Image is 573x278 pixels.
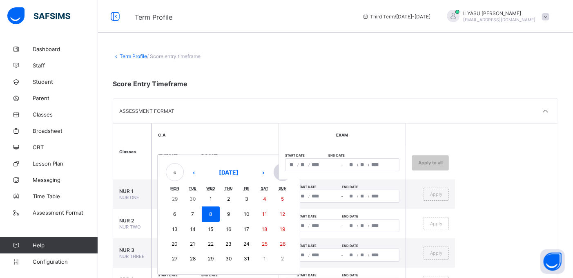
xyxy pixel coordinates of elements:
[297,162,299,167] span: /
[226,226,231,232] abbr: October 16, 2025
[362,13,431,20] span: session/term information
[120,53,147,59] a: Term Profile
[337,132,348,137] span: EXAM
[185,163,203,181] button: ‹
[33,78,98,85] span: Student
[238,206,256,222] button: October 10, 2025
[227,196,230,202] abbr: October 2, 2025
[190,241,195,247] abbr: October 21, 2025
[357,162,358,167] span: /
[202,222,220,237] button: October 15, 2025
[274,251,292,266] button: November 2, 2025
[184,206,202,222] button: October 7, 2025
[430,221,442,226] span: Apply
[202,237,220,251] button: October 22, 2025
[33,46,98,52] span: Dashboard
[256,192,274,206] button: October 4, 2025
[308,162,310,167] span: /
[220,222,238,237] button: October 16, 2025
[208,226,213,232] abbr: October 15, 2025
[33,144,98,150] span: CBT
[368,162,369,167] span: /
[262,211,267,217] abbr: October 11, 2025
[204,163,253,181] button: [DATE]
[119,253,145,259] span: NUR THREE
[225,241,232,247] abbr: October 23, 2025
[119,217,145,224] span: NUR 2
[208,241,214,247] abbr: October 22, 2025
[225,186,233,191] abbr: Thursday
[281,256,284,262] abbr: November 2, 2025
[184,192,202,206] button: September 30, 2025
[220,206,238,222] button: October 9, 2025
[256,206,274,222] button: October 11, 2025
[227,211,230,217] abbr: October 9, 2025
[220,237,238,251] button: October 23, 2025
[328,153,372,157] span: End date
[245,196,248,202] abbr: October 3, 2025
[184,222,202,237] button: October 14, 2025
[285,244,328,248] span: Start date
[256,251,274,266] button: November 1, 2025
[166,192,184,206] button: September 29, 2025
[170,186,179,191] abbr: Monday
[238,251,256,266] button: October 31, 2025
[341,223,343,228] span: –
[274,237,292,251] button: October 26, 2025
[341,194,343,199] span: –
[190,196,196,202] abbr: September 30, 2025
[274,206,292,222] button: October 12, 2025
[279,186,287,191] abbr: Sunday
[244,226,249,232] abbr: October 17, 2025
[262,241,268,247] abbr: October 25, 2025
[206,186,215,191] abbr: Wednesday
[439,10,553,23] div: ILYASUIBRAHIM
[33,128,98,134] span: Broadsheet
[262,226,267,232] abbr: October 18, 2025
[219,169,239,176] span: [DATE]
[357,223,358,228] span: /
[190,256,196,262] abbr: October 28, 2025
[328,244,372,248] span: End date
[274,163,292,181] button: »
[202,206,220,222] button: October 8, 2025
[308,223,310,228] span: /
[280,241,285,247] abbr: October 26, 2025
[220,251,238,266] button: October 30, 2025
[281,196,284,202] abbr: October 5, 2025
[135,13,172,21] span: Term Profile
[119,188,145,194] span: NUR 1
[191,211,194,217] abbr: October 7, 2025
[158,132,165,137] span: C.A
[280,226,285,232] abbr: October 19, 2025
[274,222,292,237] button: October 19, 2025
[158,273,201,277] span: Start date
[238,237,256,251] button: October 24, 2025
[285,185,328,189] span: Start date
[201,273,245,277] span: End date
[33,62,98,69] span: Staff
[430,250,442,256] span: Apply
[172,196,178,202] abbr: September 29, 2025
[202,251,220,266] button: October 29, 2025
[285,273,328,277] span: Start date
[540,249,565,274] button: Open asap
[256,222,274,237] button: October 18, 2025
[210,196,212,202] abbr: October 1, 2025
[184,251,202,266] button: October 28, 2025
[189,186,196,191] abbr: Tuesday
[541,107,551,115] i: arrow
[33,111,98,118] span: Classes
[119,149,136,154] span: Classes
[244,211,250,217] abbr: October 10, 2025
[368,194,369,199] span: /
[172,226,178,232] abbr: October 13, 2025
[430,191,442,197] span: Apply
[256,237,274,251] button: October 25, 2025
[158,153,201,157] span: Start date
[147,53,201,59] span: / Score entry timeframe
[190,226,196,232] abbr: October 14, 2025
[119,108,336,114] div: ASSESSMENT FORMAT
[254,163,272,181] button: ›
[238,222,256,237] button: October 17, 2025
